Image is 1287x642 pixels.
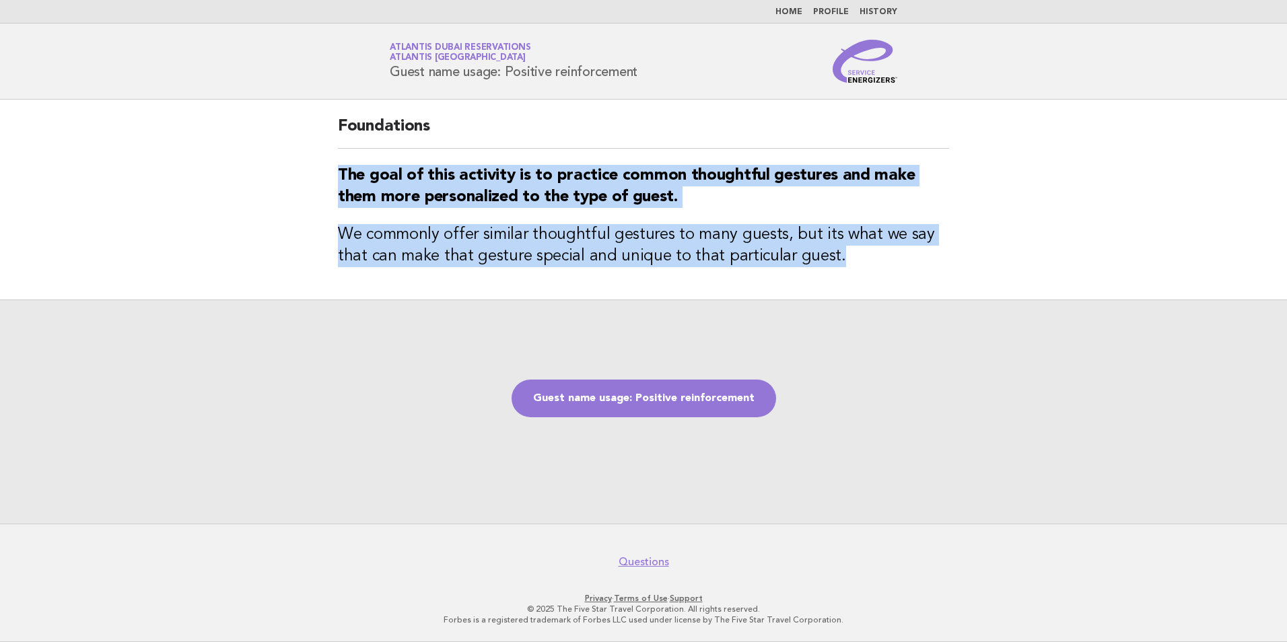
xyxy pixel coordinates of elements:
p: Forbes is a registered trademark of Forbes LLC used under license by The Five Star Travel Corpora... [232,614,1055,625]
a: Privacy [585,594,612,603]
a: Profile [813,8,849,16]
a: History [860,8,897,16]
a: Support [670,594,703,603]
span: Atlantis [GEOGRAPHIC_DATA] [390,54,526,63]
strong: The goal of this activity is to practice common thoughtful gestures and make them more personaliz... [338,168,915,205]
a: Questions [619,555,669,569]
a: Atlantis Dubai ReservationsAtlantis [GEOGRAPHIC_DATA] [390,43,530,62]
p: · · [232,593,1055,604]
img: Service Energizers [833,40,897,83]
a: Terms of Use [614,594,668,603]
h3: We commonly offer similar thoughtful gestures to many guests, but its what we say that can make t... [338,224,949,267]
p: © 2025 The Five Star Travel Corporation. All rights reserved. [232,604,1055,614]
h2: Foundations [338,116,949,149]
a: Home [775,8,802,16]
h1: Guest name usage: Positive reinforcement [390,44,637,79]
a: Guest name usage: Positive reinforcement [512,380,776,417]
